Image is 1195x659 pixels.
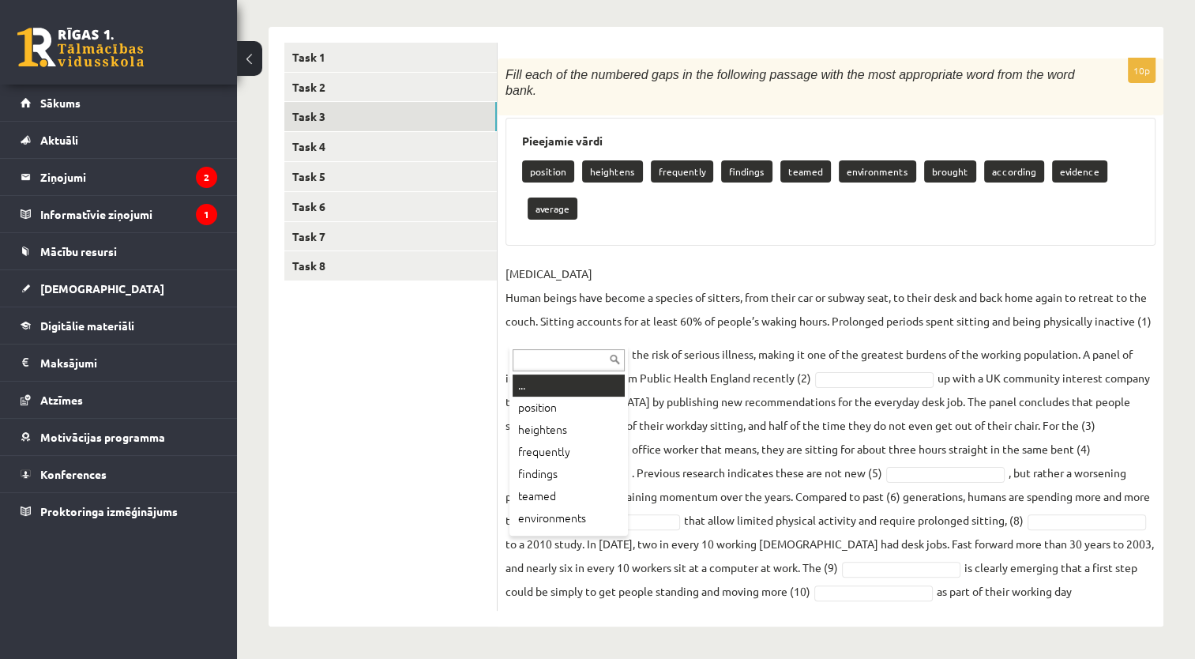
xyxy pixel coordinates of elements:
[513,397,625,419] div: position
[513,507,625,529] div: environments
[513,485,625,507] div: teamed
[513,375,625,397] div: ...
[513,529,625,552] div: brought
[513,419,625,441] div: heightens
[513,463,625,485] div: findings
[513,441,625,463] div: frequently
